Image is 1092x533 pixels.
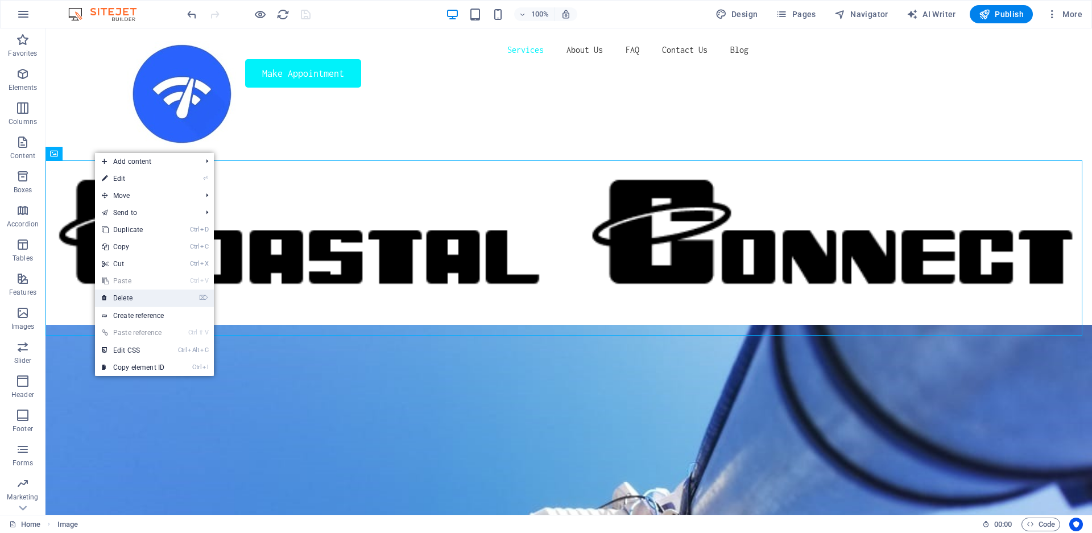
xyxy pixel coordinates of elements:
button: Design [711,5,763,23]
button: AI Writer [902,5,961,23]
i: Reload page [276,8,289,21]
i: On resize automatically adjust zoom level to fit chosen device. [561,9,571,19]
a: CtrlCCopy [95,238,171,255]
p: Footer [13,424,33,433]
span: AI Writer [907,9,956,20]
a: Create reference [95,307,214,324]
span: Design [715,9,758,20]
span: More [1046,9,1082,20]
p: Elements [9,83,38,92]
p: Favorites [8,49,37,58]
span: Code [1027,518,1055,531]
i: Ctrl [188,329,197,336]
h6: Session time [982,518,1012,531]
i: Ctrl [190,260,199,267]
span: Add content [95,153,197,170]
i: Ctrl [190,226,199,233]
p: Boxes [14,185,32,195]
span: Publish [979,9,1024,20]
i: C [200,243,208,250]
i: ⏎ [203,175,208,182]
i: Undo: Delete elements (Ctrl+Z) [185,8,198,21]
i: ⇧ [198,329,204,336]
i: C [200,346,208,354]
i: Ctrl [190,277,199,284]
p: Tables [13,254,33,263]
p: Columns [9,117,37,126]
i: V [200,277,208,284]
button: More [1042,5,1087,23]
i: Ctrl [190,243,199,250]
button: undo [185,7,198,21]
i: V [205,329,208,336]
span: : [1002,520,1004,528]
button: Code [1021,518,1060,531]
i: D [200,226,208,233]
button: Navigator [830,5,893,23]
a: ⌦Delete [95,290,171,307]
a: Click to cancel selection. Double-click to open Pages [9,518,40,531]
a: CtrlVPaste [95,272,171,290]
h6: 100% [531,7,549,21]
i: Ctrl [192,363,201,371]
span: Move [95,187,197,204]
a: ⏎Edit [95,170,171,187]
button: reload [276,7,289,21]
i: X [200,260,208,267]
img: Editor Logo [65,7,151,21]
p: Forms [13,458,33,468]
button: Publish [970,5,1033,23]
p: Images [11,322,35,331]
span: 00 00 [994,518,1012,531]
span: Navigator [834,9,888,20]
div: Design (Ctrl+Alt+Y) [711,5,763,23]
p: Marketing [7,493,38,502]
a: Send to [95,204,197,221]
i: ⌦ [199,294,208,301]
button: Pages [771,5,820,23]
a: CtrlXCut [95,255,171,272]
a: CtrlAltCEdit CSS [95,342,171,359]
span: Pages [776,9,816,20]
i: Alt [188,346,199,354]
a: Ctrl⇧VPaste reference [95,324,171,341]
button: Usercentrics [1069,518,1083,531]
a: CtrlICopy element ID [95,359,171,376]
p: Features [9,288,36,297]
button: 100% [514,7,555,21]
nav: breadcrumb [57,518,78,531]
i: Ctrl [178,346,187,354]
a: CtrlDDuplicate [95,221,171,238]
p: Header [11,390,34,399]
p: Slider [14,356,32,365]
p: Content [10,151,35,160]
p: Accordion [7,220,39,229]
i: I [202,363,208,371]
span: Click to select. Double-click to edit [57,518,78,531]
